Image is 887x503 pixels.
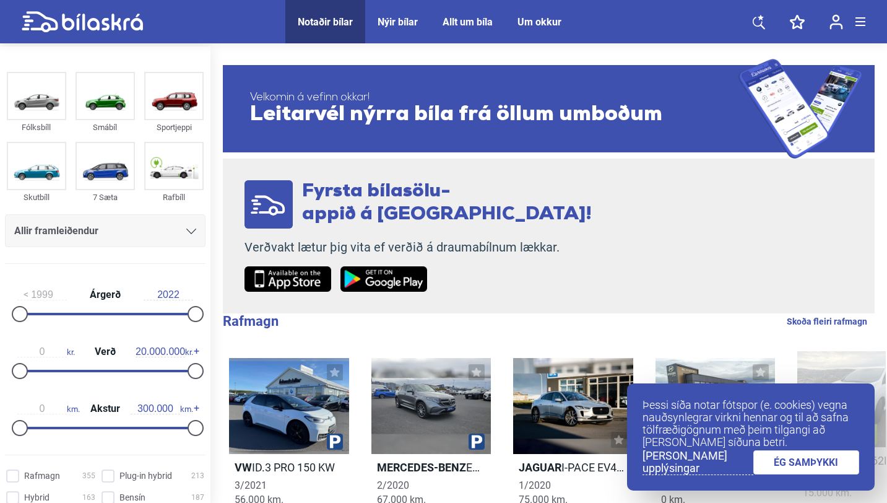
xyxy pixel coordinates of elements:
span: Fyrsta bílasölu- appið á [GEOGRAPHIC_DATA]! [302,182,592,224]
a: ÉG SAMÞYKKI [753,450,860,475]
span: Akstur [87,404,123,414]
div: Smábíl [76,120,135,134]
a: Allt um bíla [443,16,493,28]
h2: ID.3 PRO 150 KW [229,460,349,475]
span: Árgerð [87,290,124,300]
span: Verð [92,347,119,357]
p: Verðvakt lætur þig vita ef verðið á draumabílnum lækkar. [244,240,592,255]
span: 355 [82,470,95,483]
b: Rafmagn [223,313,279,329]
a: Nýir bílar [378,16,418,28]
b: VW [235,461,252,474]
div: 7 Sæta [76,190,135,204]
span: 6/2023 15.000 km. [803,473,852,499]
p: Þessi síða notar fótspor (e. cookies) vegna nauðsynlegrar virkni hennar og til að safna tölfræðig... [643,399,859,448]
div: Sportjeppi [144,120,204,134]
h2: EQC 400 4MATIC PROGRESSIVE [371,460,491,475]
span: kr. [17,346,75,357]
a: Um okkur [517,16,561,28]
span: Allir framleiðendur [14,222,98,240]
span: Leitarvél nýrra bíla frá öllum umboðum [250,104,738,126]
img: user-login.svg [829,14,843,30]
span: Rafmagn [24,470,60,483]
h2: I-PACE EV400 HSE [513,460,633,475]
b: Mercedes-Benz [377,461,466,474]
a: Skoða fleiri rafmagn [787,313,867,330]
span: kr. [136,346,193,357]
span: 213 [191,470,204,483]
a: Velkomin á vefinn okkar!Leitarvél nýrra bíla frá öllum umboðum [223,59,875,159]
div: Skutbíll [7,190,66,204]
span: Velkomin á vefinn okkar! [250,92,738,104]
span: km. [17,403,80,414]
span: Plug-in hybrid [119,470,172,483]
div: Rafbíll [144,190,204,204]
a: [PERSON_NAME] upplýsingar [643,450,753,475]
span: km. [131,403,193,414]
a: Notaðir bílar [298,16,353,28]
b: Jaguar [519,461,561,474]
div: Fólksbíll [7,120,66,134]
